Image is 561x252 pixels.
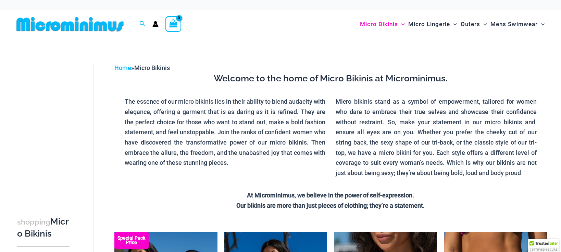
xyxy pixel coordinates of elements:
[114,64,170,71] span: »
[528,239,559,252] div: TrustedSite Certified
[450,15,457,33] span: Menu Toggle
[134,64,170,71] span: Micro Bikinis
[17,216,70,240] h3: Micro Bikinis
[17,57,79,195] iframe: TrustedSite Certified
[407,14,459,35] a: Micro LingerieMenu ToggleMenu Toggle
[398,15,405,33] span: Menu Toggle
[152,21,159,27] a: Account icon link
[17,218,50,226] span: shopping
[538,15,545,33] span: Menu Toggle
[408,15,450,33] span: Micro Lingerie
[114,64,131,71] a: Home
[247,192,414,199] strong: At Microminimus, we believe in the power of self-expression.
[14,16,126,32] img: MM SHOP LOGO FLAT
[120,73,542,84] h3: Welcome to the home of Micro Bikinis at Microminimus.
[139,20,146,28] a: Search icon link
[489,14,546,35] a: Mens SwimwearMenu ToggleMenu Toggle
[236,202,425,209] strong: Our bikinis are more than just pieces of clothing; they’re a statement.
[336,96,537,178] p: Micro bikinis stand as a symbol of empowerment, tailored for women who dare to embrace their true...
[165,16,181,32] a: View Shopping Cart, empty
[125,96,326,168] p: The essence of our micro bikinis lies in their ability to blend audacity with elegance, offering ...
[114,236,149,245] b: Special Pack Price
[459,14,489,35] a: OutersMenu ToggleMenu Toggle
[357,13,547,36] nav: Site Navigation
[358,14,407,35] a: Micro BikinisMenu ToggleMenu Toggle
[360,15,398,33] span: Micro Bikinis
[480,15,487,33] span: Menu Toggle
[461,15,480,33] span: Outers
[490,15,538,33] span: Mens Swimwear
